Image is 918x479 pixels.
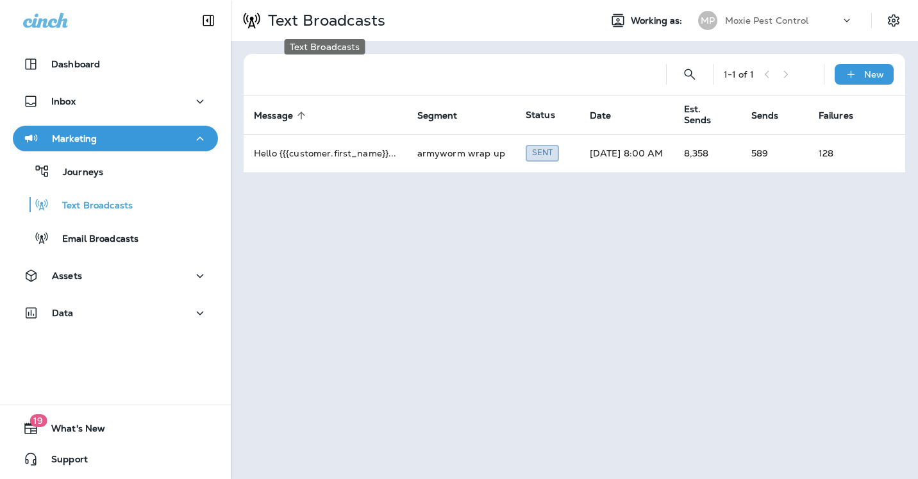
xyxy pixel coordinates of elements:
span: Failures [819,110,853,121]
span: Date [590,110,612,121]
button: Support [13,446,218,472]
p: Text Broadcasts [263,11,385,30]
div: MP [698,11,717,30]
div: 1 - 1 of 1 [724,69,754,80]
span: Message [254,110,293,121]
span: Working as: [631,15,685,26]
p: Assets [52,271,82,281]
span: Created by Jason Munk [526,146,560,158]
p: Marketing [52,133,97,144]
button: Inbox [13,88,218,114]
p: Journeys [50,167,103,179]
span: Segment [417,110,458,121]
td: Hello {{{customer.first_name}} ... [244,134,407,172]
button: Settings [882,9,905,32]
span: Status [526,109,555,121]
span: Est. Sends [684,104,736,126]
button: Dashboard [13,51,218,77]
button: Text Broadcasts [13,191,218,218]
button: Collapse Sidebar [190,8,226,33]
td: 128 [808,134,881,172]
span: Sends [751,110,796,121]
span: Est. Sends [684,104,719,126]
button: Assets [13,263,218,289]
button: 19What's New [13,416,218,441]
div: Sent [526,145,560,161]
p: Dashboard [51,59,100,69]
p: Moxie Pest Control [725,15,809,26]
td: 589 [741,134,808,172]
p: Text Broadcasts [49,200,133,212]
button: Marketing [13,126,218,151]
span: Failures [819,110,870,121]
button: Data [13,300,218,326]
span: Support [38,454,88,469]
span: 19 [29,414,47,427]
td: 8,358 [674,134,741,172]
span: Sends [751,110,779,121]
p: Email Broadcasts [49,233,138,246]
td: [DATE] 8:00 AM [580,134,674,172]
p: Inbox [51,96,76,106]
span: Date [590,110,628,121]
span: Segment [417,110,474,121]
span: Message [254,110,310,121]
button: Search Text Broadcasts [677,62,703,87]
div: Text Broadcasts [285,39,365,55]
span: What's New [38,423,105,439]
button: Email Broadcasts [13,224,218,251]
p: New [864,69,884,80]
td: armyworm wrap up [407,134,515,172]
button: Journeys [13,158,218,185]
p: Data [52,308,74,318]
